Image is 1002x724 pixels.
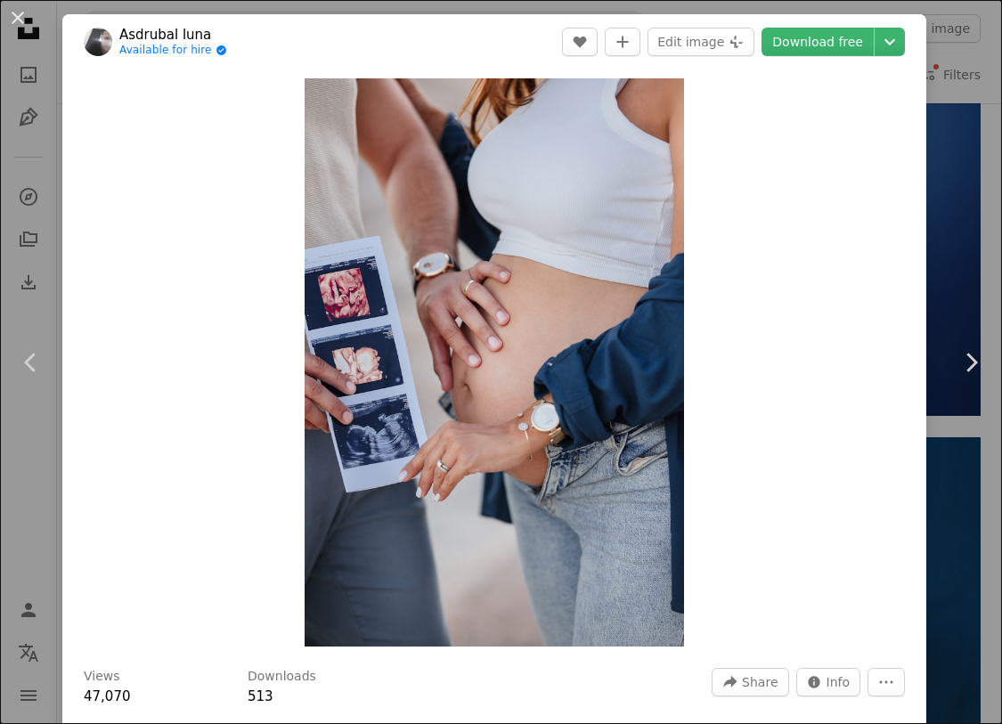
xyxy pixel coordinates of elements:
[762,28,874,56] a: Download free
[648,28,754,56] button: Edit image
[248,668,316,686] h3: Downloads
[248,688,273,704] span: 513
[119,44,227,58] a: Available for hire
[84,688,131,704] span: 47,070
[605,28,640,56] button: Add to Collection
[562,28,598,56] button: Like
[305,78,683,647] img: a pregnant woman holding a picture of her stomach
[84,28,112,56] img: Go to Asdrubal luna's profile
[796,668,861,696] button: Stats about this image
[305,78,683,647] button: Zoom in on this image
[827,669,851,696] span: Info
[868,668,905,696] button: More Actions
[712,668,788,696] button: Share this image
[119,26,227,44] a: Asdrubal luna
[875,28,905,56] button: Choose download size
[742,669,778,696] span: Share
[940,277,1002,448] a: Next
[84,668,120,686] h3: Views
